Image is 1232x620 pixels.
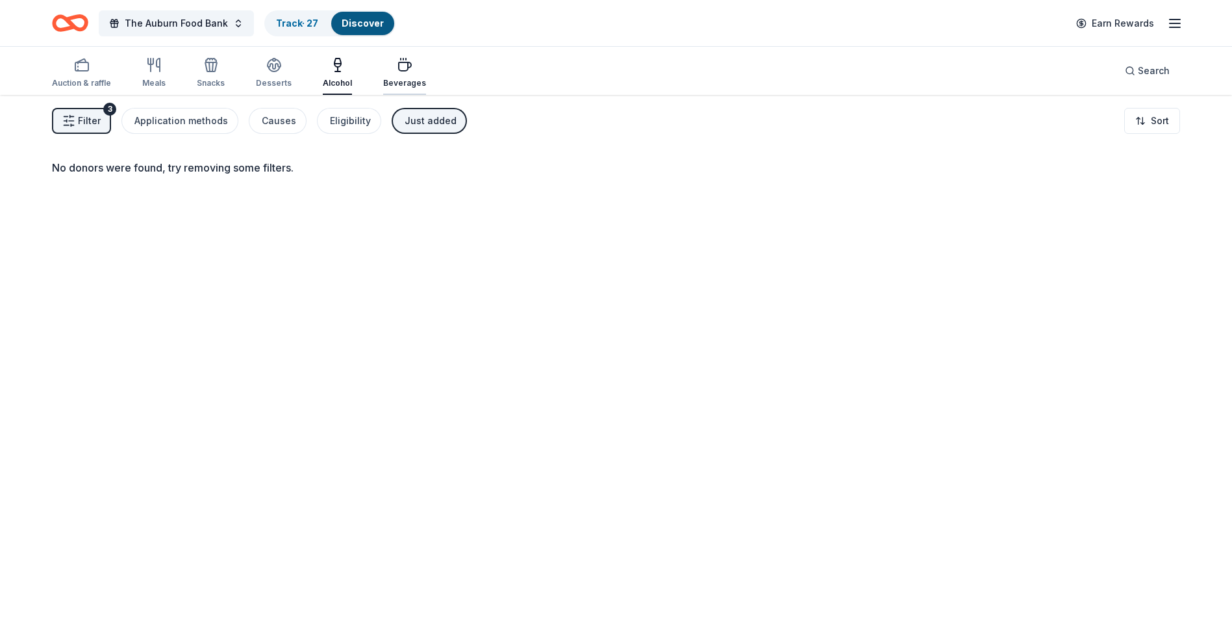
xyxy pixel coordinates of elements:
div: Alcohol [323,78,352,88]
button: Desserts [256,52,292,95]
button: Eligibility [317,108,381,134]
div: Application methods [134,113,228,129]
a: Track· 27 [276,18,318,29]
div: Beverages [383,78,426,88]
div: Auction & raffle [52,78,111,88]
div: Just added [405,113,457,129]
a: Home [52,8,88,38]
span: The Auburn Food Bank [125,16,228,31]
div: Snacks [197,78,225,88]
button: Snacks [197,52,225,95]
button: Filter3 [52,108,111,134]
div: 3 [103,103,116,116]
div: No donors were found, try removing some filters. [52,160,1180,175]
div: Causes [262,113,296,129]
button: Alcohol [323,52,352,95]
button: Auction & raffle [52,52,111,95]
a: Earn Rewards [1068,12,1162,35]
span: Search [1138,63,1170,79]
button: Application methods [121,108,238,134]
a: Discover [342,18,384,29]
button: Just added [392,108,467,134]
span: Sort [1151,113,1169,129]
div: Desserts [256,78,292,88]
button: Causes [249,108,307,134]
div: Meals [142,78,166,88]
div: Eligibility [330,113,371,129]
span: Filter [78,113,101,129]
button: Sort [1124,108,1180,134]
button: Search [1114,58,1180,84]
button: Beverages [383,52,426,95]
button: Meals [142,52,166,95]
button: The Auburn Food Bank [99,10,254,36]
button: Track· 27Discover [264,10,396,36]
